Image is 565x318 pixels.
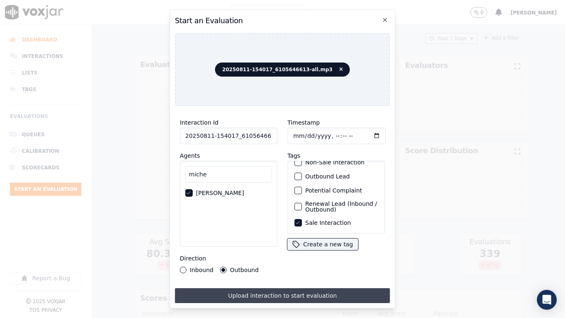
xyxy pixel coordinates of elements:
button: Upload interaction to start evaluation [175,288,390,303]
label: Direction [180,255,206,262]
label: Outbound Lead [305,173,350,179]
label: Outbound [230,267,259,273]
label: Sale Interaction [305,220,351,226]
label: Timestamp [287,119,320,126]
label: Agents [180,152,200,159]
label: Tags [287,152,300,159]
button: Create a new tag [287,238,358,250]
input: Search Agents... [185,166,272,183]
span: 20250811-154017_6105646613-all.mp3 [215,63,350,77]
label: Potential Complaint [305,188,362,193]
label: Interaction Id [180,119,218,126]
label: Non-Sale Interaction [305,159,364,165]
div: Open Intercom Messenger [537,290,557,310]
label: [PERSON_NAME] [196,190,244,196]
h2: Start an Evaluation [175,15,390,26]
label: Renewal Lead (Inbound / Outbound) [305,201,378,212]
input: reference id, file name, etc [180,128,278,144]
label: Inbound [190,267,213,273]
